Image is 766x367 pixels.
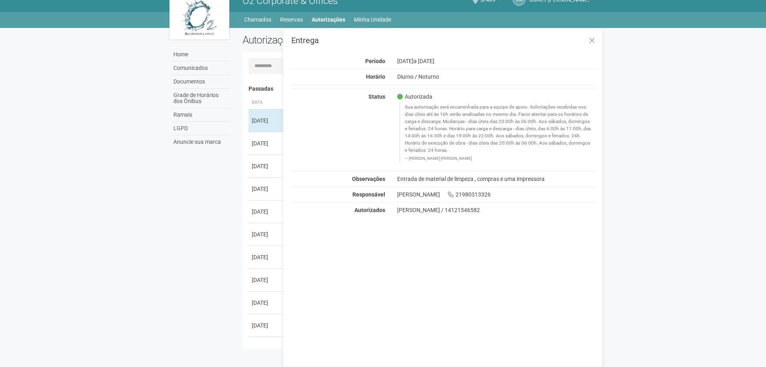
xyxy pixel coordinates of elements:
th: Data [249,96,285,109]
a: Documentos [171,75,231,89]
span: Autorizada [397,93,432,100]
div: [DATE] [252,321,281,329]
div: [DATE] [391,58,603,65]
strong: Período [365,58,385,64]
div: [DATE] [252,208,281,216]
span: a [DATE] [414,58,434,64]
div: Entrada de material de limpeza , compras e uma impressora [391,175,603,183]
blockquote: Sua autorização será encaminhada para a equipe de apoio. Solicitações recebidas nos dias úteis at... [399,102,597,163]
a: Grade de Horários dos Ônibus [171,89,231,108]
div: [PERSON_NAME] / 14121546582 [397,206,597,214]
div: [DATE] [252,162,281,170]
a: Anuncie sua marca [171,135,231,149]
div: [PERSON_NAME] 21980313326 [391,191,603,198]
strong: Observações [352,176,385,182]
strong: Horário [366,73,385,80]
strong: Responsável [352,191,385,198]
div: [DATE] [252,276,281,284]
h4: Passadas [249,86,592,92]
a: Reservas [280,14,303,25]
div: [DATE] [252,117,281,125]
a: Comunicados [171,61,231,75]
div: [DATE] [252,299,281,307]
a: Chamados [244,14,271,25]
div: [DATE] [252,253,281,261]
strong: Autorizados [354,207,385,213]
div: [DATE] [252,185,281,193]
a: LGPD [171,122,231,135]
a: Ramais [171,108,231,122]
div: [DATE] [252,230,281,238]
a: Home [171,48,231,61]
footer: [PERSON_NAME] [PERSON_NAME] [405,156,592,161]
h2: Autorizações [243,34,414,46]
a: Minha Unidade [354,14,391,25]
strong: Status [368,93,385,100]
div: Diurno / Noturno [391,73,603,80]
h3: Entrega [291,36,596,44]
a: Autorizações [312,14,345,25]
div: [DATE] [252,139,281,147]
